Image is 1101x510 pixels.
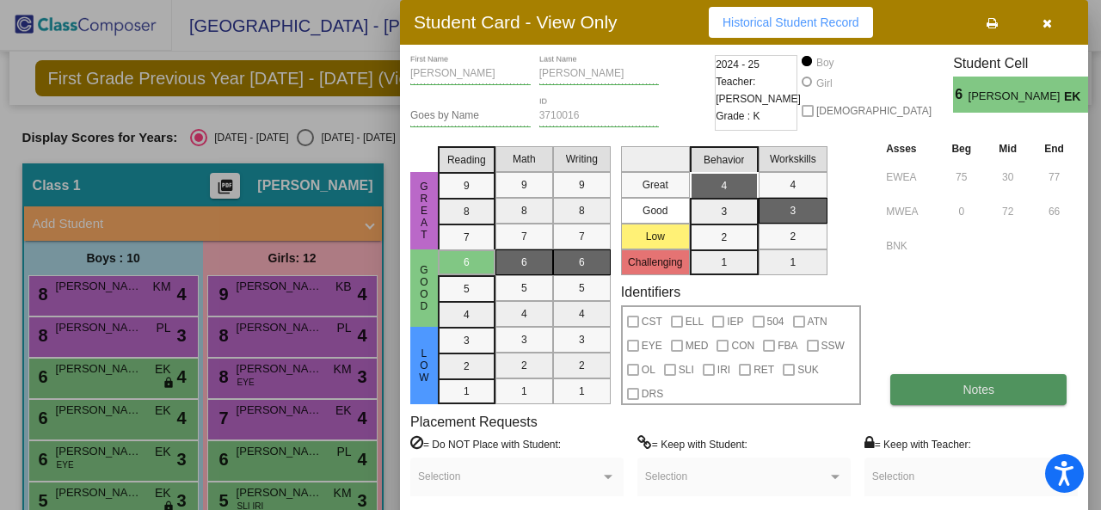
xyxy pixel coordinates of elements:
span: [DEMOGRAPHIC_DATA] [816,101,932,121]
span: EK [1064,88,1088,106]
th: Asses [882,139,938,158]
span: Notes [963,383,994,396]
span: [PERSON_NAME] [969,88,1064,106]
span: Historical Student Record [723,15,859,29]
span: ELL [686,311,704,332]
input: assessment [886,164,933,190]
span: ATN [808,311,827,332]
div: Girl [815,76,833,91]
button: Notes [890,374,1067,405]
input: assessment [886,233,933,259]
span: Low [416,347,432,384]
th: End [1030,139,1078,158]
div: Boy [815,55,834,71]
span: DRS [642,384,663,404]
input: Enter ID [539,110,660,122]
span: CST [642,311,662,332]
button: Historical Student Record [709,7,873,38]
span: IEP [727,311,743,332]
span: EYE [642,335,662,356]
span: IRI [717,359,730,380]
th: Beg [938,139,985,158]
span: CON [731,335,754,356]
label: = Keep with Teacher: [864,435,971,452]
span: Teacher: [PERSON_NAME] [716,73,801,108]
span: Grade : K [716,108,760,125]
input: assessment [886,199,933,224]
span: MED [686,335,709,356]
span: SLI [679,359,694,380]
span: Good [416,264,432,312]
span: RET [753,359,774,380]
span: Great [416,181,432,241]
input: goes by name [410,110,531,122]
span: SSW [821,335,845,356]
span: 6 [953,84,968,105]
span: 2024 - 25 [716,56,760,73]
span: FBA [778,335,797,356]
span: 504 [767,311,784,332]
label: = Keep with Student: [637,435,747,452]
label: = Do NOT Place with Student: [410,435,561,452]
th: Mid [985,139,1030,158]
h3: Student Card - View Only [414,11,618,33]
label: Identifiers [621,284,680,300]
label: Placement Requests [410,414,538,430]
span: SUK [797,359,819,380]
span: OL [642,359,655,380]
